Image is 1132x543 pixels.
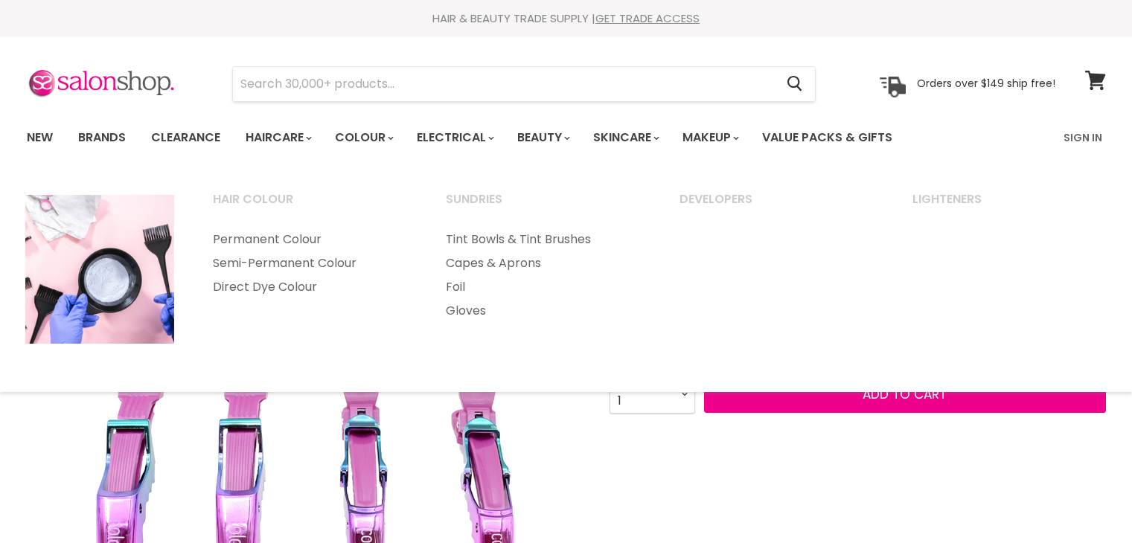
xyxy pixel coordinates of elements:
a: Sign In [1055,122,1111,153]
a: Developers [661,187,892,225]
a: Gloves [427,299,658,323]
a: Foil [427,275,658,299]
button: Add to cart [704,376,1106,414]
ul: Main menu [194,228,425,299]
a: Sundries [427,187,658,225]
a: Semi-Permanent Colour [194,251,425,275]
a: Lighteners [894,187,1125,225]
a: Makeup [671,122,748,153]
a: Permanent Colour [194,228,425,251]
a: New [16,122,64,153]
input: Search [233,67,776,101]
p: Orders over $149 ship free! [917,77,1055,90]
a: Hair Colour [194,187,425,225]
a: Skincare [582,122,668,153]
ul: Main menu [427,228,658,323]
a: Clearance [140,122,231,153]
div: HAIR & BEAUTY TRADE SUPPLY | [8,11,1125,26]
form: Product [232,66,816,102]
select: Quantity [610,376,695,413]
a: Value Packs & Gifts [751,122,904,153]
a: Colour [324,122,403,153]
a: Brands [67,122,137,153]
nav: Main [8,116,1125,159]
ul: Main menu [16,116,979,159]
a: Direct Dye Colour [194,275,425,299]
a: Electrical [406,122,503,153]
a: GET TRADE ACCESS [595,10,700,26]
span: Add to cart [863,385,947,403]
a: Haircare [234,122,321,153]
a: Capes & Aprons [427,251,658,275]
button: Search [776,67,815,101]
a: Tint Bowls & Tint Brushes [427,228,658,251]
a: Beauty [506,122,579,153]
